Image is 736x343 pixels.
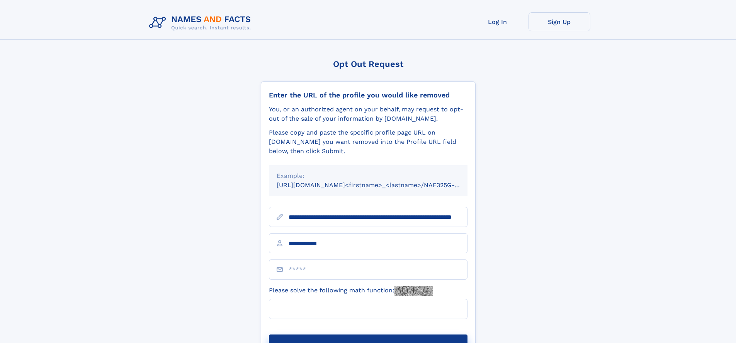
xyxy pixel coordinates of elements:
div: Opt Out Request [261,59,476,69]
a: Log In [467,12,529,31]
label: Please solve the following math function: [269,286,433,296]
small: [URL][DOMAIN_NAME]<firstname>_<lastname>/NAF325G-xxxxxxxx [277,181,482,189]
div: Example: [277,171,460,181]
div: Please copy and paste the specific profile page URL on [DOMAIN_NAME] you want removed into the Pr... [269,128,467,156]
div: You, or an authorized agent on your behalf, may request to opt-out of the sale of your informatio... [269,105,467,123]
div: Enter the URL of the profile you would like removed [269,91,467,99]
img: Logo Names and Facts [146,12,257,33]
a: Sign Up [529,12,590,31]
